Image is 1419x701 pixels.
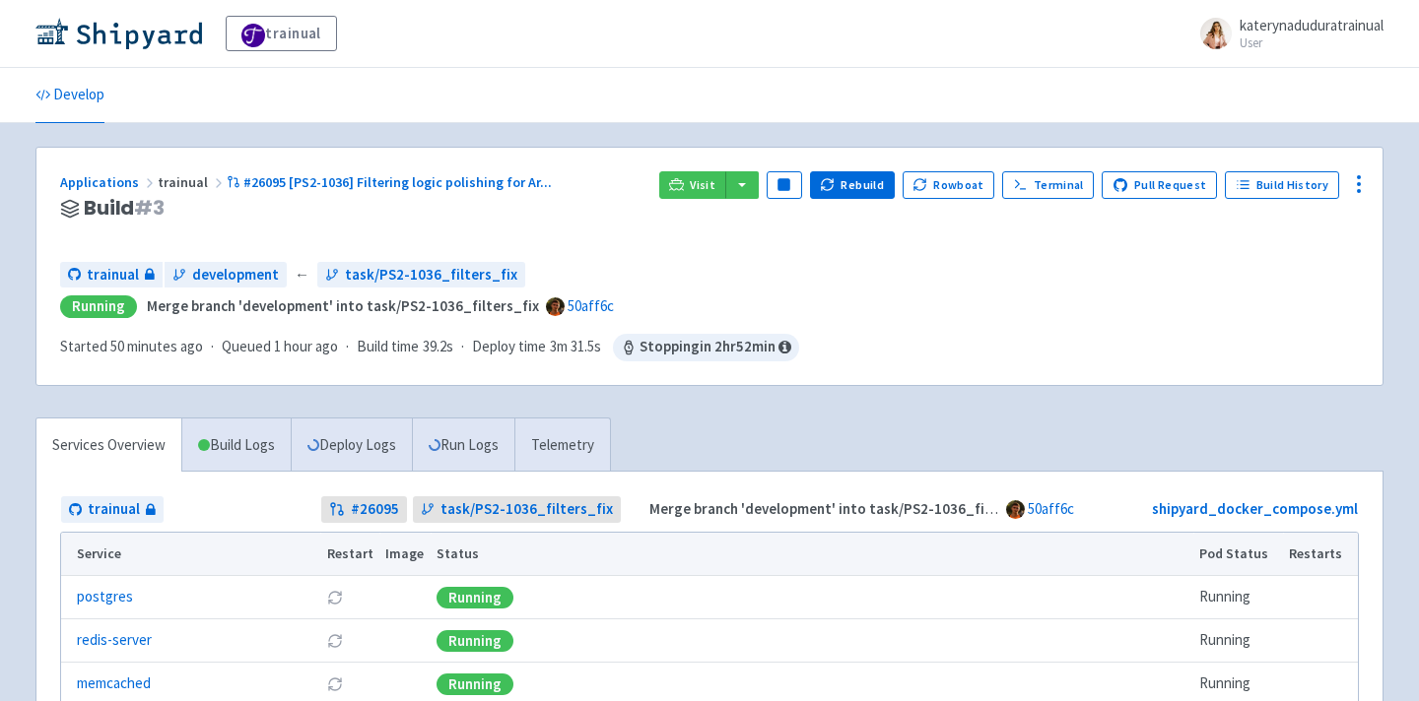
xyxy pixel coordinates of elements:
div: · · · [60,334,799,361]
span: #26095 [PS2-1036] Filtering logic polishing for Ar ... [243,173,552,191]
span: 39.2s [423,336,453,358]
img: Shipyard logo [35,18,202,49]
button: Restart pod [327,590,343,605]
span: task/PS2-1036_filters_fix [440,498,613,521]
a: redis-server [77,629,152,652]
span: Queued [222,337,338,355]
a: memcached [77,672,151,695]
div: Running [437,587,513,608]
button: Rowboat [903,171,995,199]
a: trainual [226,16,337,51]
span: Started [60,337,203,355]
button: Restart pod [327,633,343,649]
strong: Merge branch 'development' into task/PS2-1036_filters_fix [649,499,1042,518]
a: shipyard_docker_compose.yml [1152,499,1358,518]
strong: Merge branch 'development' into task/PS2-1036_filters_fix [147,296,539,315]
a: Develop [35,68,104,123]
a: Run Logs [412,418,514,473]
a: Telemetry [514,418,610,473]
span: development [192,264,279,287]
a: #26095 [321,496,407,523]
a: trainual [61,496,164,523]
a: Pull Request [1102,171,1217,199]
button: Pause [767,171,802,199]
span: # 3 [134,194,165,222]
span: trainual [87,264,139,287]
th: Image [379,533,431,576]
a: Build Logs [182,418,291,473]
a: Terminal [1002,171,1094,199]
th: Status [431,533,1193,576]
a: Build History [1225,171,1339,199]
td: Running [1193,619,1283,663]
span: Visit [690,177,715,193]
div: Running [437,673,513,695]
span: trainual [158,173,227,191]
div: Running [437,630,513,652]
a: Applications [60,173,158,191]
a: trainual [60,262,163,288]
span: 3m 31.5s [550,336,601,358]
span: trainual [88,498,140,521]
span: Build time [357,336,419,358]
strong: # 26095 [351,498,399,521]
th: Service [61,533,320,576]
a: Deploy Logs [291,418,412,473]
span: Build [84,197,165,220]
th: Restarts [1283,533,1358,576]
button: Rebuild [810,171,895,199]
a: Services Overview [36,418,181,473]
th: Pod Status [1193,533,1283,576]
span: Stopping in 2 hr 52 min [613,334,799,361]
span: Deploy time [472,336,546,358]
span: ← [295,264,309,287]
a: 50aff6c [568,296,614,315]
a: #26095 [PS2-1036] Filtering logic polishing for Ar... [227,173,555,191]
a: task/PS2-1036_filters_fix [317,262,525,288]
small: User [1240,36,1384,49]
a: postgres [77,586,133,608]
a: task/PS2-1036_filters_fix [413,496,621,523]
div: Running [60,295,137,318]
a: 50aff6c [1028,499,1074,518]
time: 1 hour ago [274,337,338,355]
button: Restart pod [327,676,343,692]
th: Restart [320,533,379,576]
span: task/PS2-1036_filters_fix [345,264,517,287]
td: Running [1193,576,1283,619]
time: 50 minutes ago [110,337,203,355]
a: Visit [659,171,726,199]
a: development [165,262,287,288]
span: katerynaduduratrainual [1240,16,1384,34]
a: katerynaduduratrainual User [1188,18,1384,49]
